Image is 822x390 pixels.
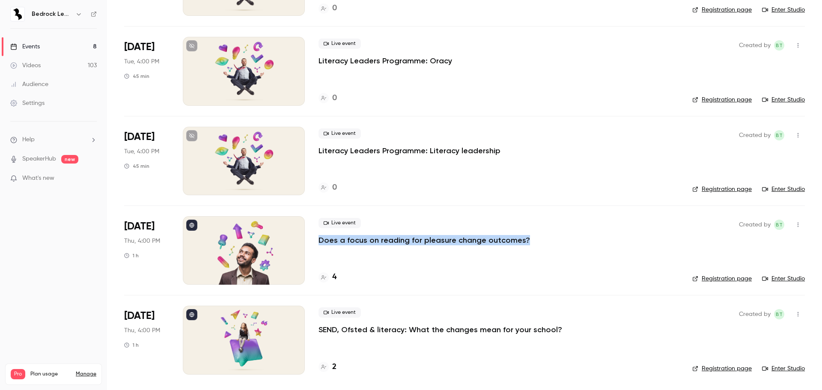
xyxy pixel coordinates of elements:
a: Enter Studio [762,6,805,14]
span: new [61,155,78,164]
div: 45 min [124,73,149,80]
span: Ben Triggs [774,220,784,230]
a: 4 [319,271,337,283]
span: Thu, 4:00 PM [124,326,160,335]
div: Audience [10,80,48,89]
iframe: Noticeable Trigger [86,175,97,182]
a: 0 [319,182,337,194]
div: 45 min [124,163,149,170]
a: Registration page [692,364,752,373]
a: Enter Studio [762,185,805,194]
div: Jan 29 Thu, 4:00 PM (Europe/London) [124,216,169,285]
span: Live event [319,39,361,49]
span: BT [776,220,783,230]
a: Registration page [692,95,752,104]
img: Bedrock Learning [11,7,24,21]
h4: 0 [332,182,337,194]
a: 0 [319,92,337,104]
span: BT [776,130,783,140]
a: Literacy Leaders Programme: Literacy leadership [319,146,500,156]
div: Dec 9 Tue, 4:00 PM (Europe/London) [124,127,169,195]
a: Registration page [692,274,752,283]
a: Enter Studio [762,274,805,283]
div: Settings [10,99,45,107]
h4: 2 [332,361,337,373]
div: 1 h [124,252,139,259]
h6: Bedrock Learning [32,10,72,18]
span: Live event [319,307,361,318]
span: BT [776,40,783,51]
span: BT [776,309,783,319]
div: Dec 2 Tue, 4:00 PM (Europe/London) [124,37,169,105]
a: Enter Studio [762,364,805,373]
h4: 0 [332,92,337,104]
span: Created by [739,220,771,230]
span: Tue, 4:00 PM [124,57,159,66]
span: Pro [11,369,25,379]
a: 0 [319,3,337,14]
a: Registration page [692,6,752,14]
span: Ben Triggs [774,130,784,140]
a: Registration page [692,185,752,194]
span: Created by [739,40,771,51]
h4: 4 [332,271,337,283]
span: Ben Triggs [774,309,784,319]
span: [DATE] [124,130,155,144]
a: Enter Studio [762,95,805,104]
span: [DATE] [124,220,155,233]
span: [DATE] [124,309,155,323]
span: Help [22,135,35,144]
span: [DATE] [124,40,155,54]
span: Tue, 4:00 PM [124,147,159,156]
span: Thu, 4:00 PM [124,237,160,245]
a: SpeakerHub [22,155,56,164]
span: Ben Triggs [774,40,784,51]
a: Does a focus on reading for pleasure change outcomes? [319,235,530,245]
a: SEND, Ofsted & literacy: What the changes mean for your school? [319,325,562,335]
span: Live event [319,218,361,228]
div: 1 h [124,342,139,348]
div: Events [10,42,40,51]
li: help-dropdown-opener [10,135,97,144]
span: Live event [319,128,361,139]
a: 2 [319,361,337,373]
div: Feb 5 Thu, 4:00 PM (Europe/London) [124,306,169,374]
span: Created by [739,130,771,140]
div: Videos [10,61,41,70]
span: What's new [22,174,54,183]
span: Plan usage [30,371,71,378]
a: Literacy Leaders Programme: Oracy [319,56,452,66]
span: Created by [739,309,771,319]
h4: 0 [332,3,337,14]
a: Manage [76,371,96,378]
